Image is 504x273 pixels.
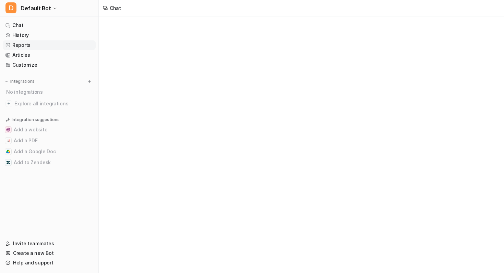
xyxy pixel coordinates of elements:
[3,146,96,157] button: Add a Google DocAdd a Google Doc
[14,98,93,109] span: Explore all integrations
[4,79,9,84] img: expand menu
[4,86,96,97] div: No integrations
[3,157,96,168] button: Add to ZendeskAdd to Zendesk
[3,78,37,85] button: Integrations
[3,50,96,60] a: Articles
[3,135,96,146] button: Add a PDFAdd a PDF
[6,160,10,165] img: Add to Zendesk
[5,2,16,13] span: D
[87,79,92,84] img: menu_add.svg
[6,128,10,132] img: Add a website
[3,124,96,135] button: Add a websiteAdd a website
[6,139,10,143] img: Add a PDF
[10,79,35,84] p: Integrations
[6,149,10,154] img: Add a Google Doc
[3,239,96,248] a: Invite teammates
[3,258,96,268] a: Help and support
[21,3,51,13] span: Default Bot
[12,117,59,123] p: Integration suggestions
[3,21,96,30] a: Chat
[110,4,121,12] div: Chat
[3,40,96,50] a: Reports
[5,100,12,107] img: explore all integrations
[3,60,96,70] a: Customize
[3,99,96,108] a: Explore all integrations
[3,248,96,258] a: Create a new Bot
[3,30,96,40] a: History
